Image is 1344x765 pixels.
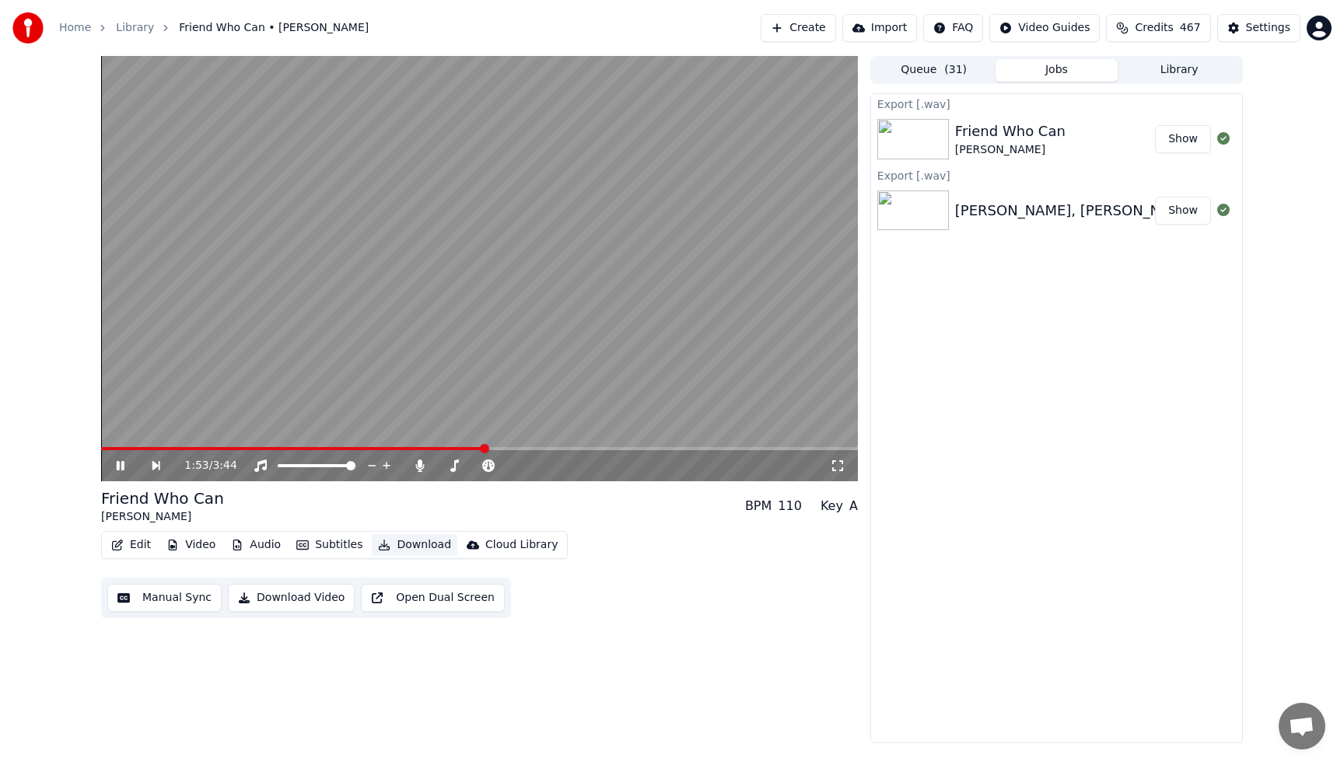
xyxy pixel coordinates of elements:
[212,458,236,473] span: 3:44
[761,14,836,42] button: Create
[955,121,1066,142] div: Friend Who Can
[184,458,222,473] div: /
[372,534,457,556] button: Download
[290,534,369,556] button: Subtitles
[1246,20,1290,36] div: Settings
[1135,20,1173,36] span: Credits
[179,20,369,36] span: Friend Who Can • [PERSON_NAME]
[1155,125,1211,153] button: Show
[944,62,967,78] span: ( 31 )
[1279,703,1325,749] div: Open chat
[59,20,369,36] nav: breadcrumb
[101,487,224,509] div: Friend Who Can
[1180,20,1201,36] span: 467
[228,584,355,612] button: Download Video
[778,497,802,515] div: 110
[1118,59,1241,82] button: Library
[873,59,996,82] button: Queue
[105,534,157,556] button: Edit
[361,584,505,612] button: Open Dual Screen
[184,458,208,473] span: 1:53
[160,534,222,556] button: Video
[101,509,224,525] div: [PERSON_NAME]
[107,584,222,612] button: Manual Sync
[821,497,843,515] div: Key
[842,14,917,42] button: Import
[996,59,1118,82] button: Jobs
[871,166,1242,184] div: Export [.wav]
[485,537,558,553] div: Cloud Library
[989,14,1100,42] button: Video Guides
[225,534,287,556] button: Audio
[849,497,858,515] div: A
[116,20,154,36] a: Library
[1155,197,1211,225] button: Show
[745,497,772,515] div: BPM
[59,20,91,36] a: Home
[923,14,983,42] button: FAQ
[12,12,44,44] img: youka
[955,142,1066,158] div: [PERSON_NAME]
[1106,14,1210,42] button: Credits467
[871,94,1242,113] div: Export [.wav]
[1217,14,1300,42] button: Settings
